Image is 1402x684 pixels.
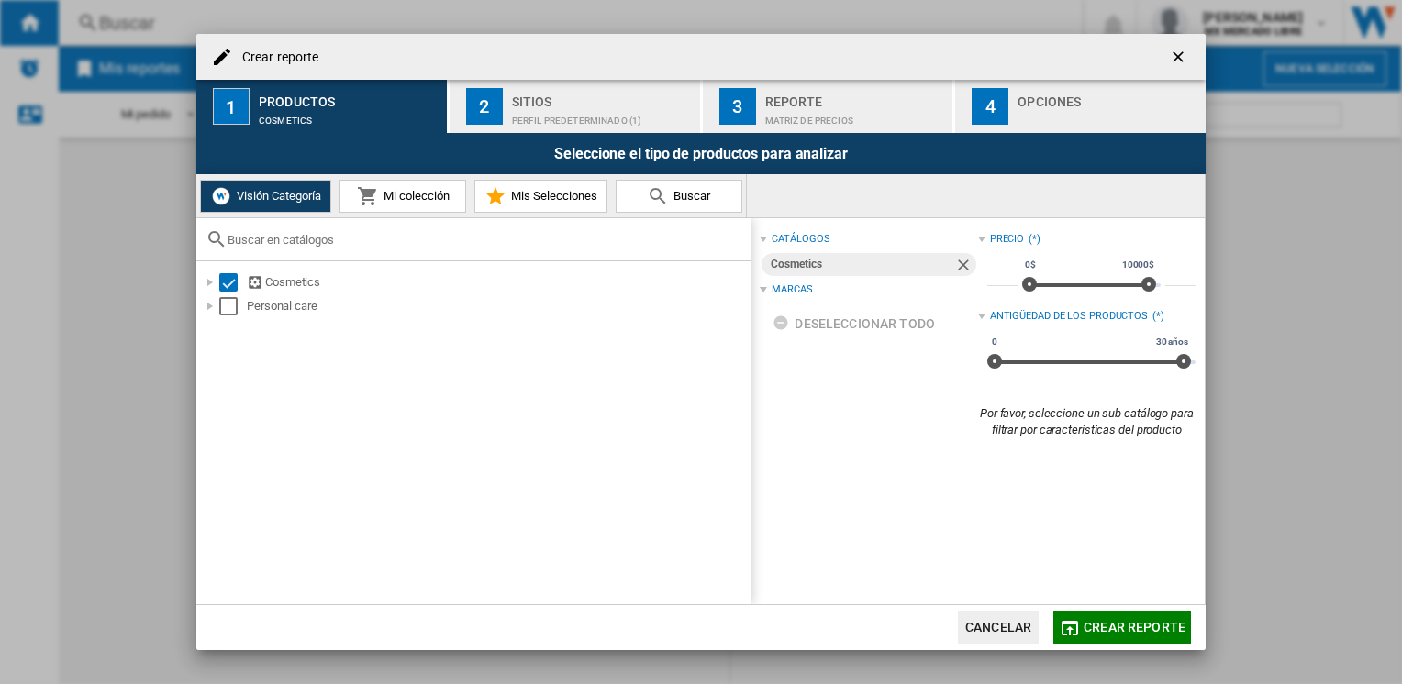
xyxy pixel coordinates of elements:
div: Marcas [772,282,812,297]
span: 0$ [1022,258,1039,272]
button: Crear reporte [1053,611,1191,644]
div: Cosmetics [259,106,440,126]
div: Cosmetics [247,273,748,292]
div: Sitios [512,87,693,106]
div: Precio [990,232,1024,247]
div: 1 [213,88,250,125]
input: Buscar en catálogos [228,233,741,247]
div: Seleccione el tipo de productos para analizar [196,133,1206,174]
div: Cosmetics [771,253,953,276]
div: 2 [466,88,503,125]
button: Buscar [616,180,742,213]
div: Reporte [765,87,946,106]
span: Mi colección [379,189,450,203]
span: Mis Selecciones [506,189,597,203]
div: Deseleccionar todo [773,307,935,340]
div: Antigüedad de los productos [990,309,1148,324]
ng-md-icon: Quitar [954,256,976,278]
div: catálogos [772,232,829,247]
div: Matriz de precios [765,106,946,126]
span: 0 [989,335,1000,349]
button: Cancelar [958,611,1039,644]
div: Productos [259,87,440,106]
button: 4 Opciones [955,80,1206,133]
ng-md-icon: getI18NText('BUTTONS.CLOSE_DIALOG') [1169,48,1191,70]
button: 2 Sitios Perfil predeterminado (1) [450,80,702,133]
span: Crear reporte [1084,620,1185,634]
span: Buscar [669,189,710,203]
div: 4 [972,88,1008,125]
div: Perfil predeterminado (1) [512,106,693,126]
div: Opciones [1018,87,1198,106]
button: Visión Categoría [200,180,331,213]
h4: Crear reporte [233,49,318,67]
button: getI18NText('BUTTONS.CLOSE_DIALOG') [1162,39,1198,75]
button: 3 Reporte Matriz de precios [703,80,955,133]
md-checkbox: Select [219,297,247,315]
md-checkbox: Select [219,273,247,292]
button: 1 Productos Cosmetics [196,80,449,133]
span: Visión Categoría [232,189,321,203]
div: 3 [719,88,756,125]
button: Deseleccionar todo [767,307,940,340]
div: Personal care [247,297,748,315]
button: Mi colección [339,180,466,213]
button: Mis Selecciones [474,180,607,213]
span: 30 años [1153,335,1191,349]
span: 10000$ [1119,258,1157,272]
img: wiser-icon-white.png [210,185,232,207]
div: Por favor, seleccione un sub-catálogo para filtrar por características del producto [978,405,1196,438]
